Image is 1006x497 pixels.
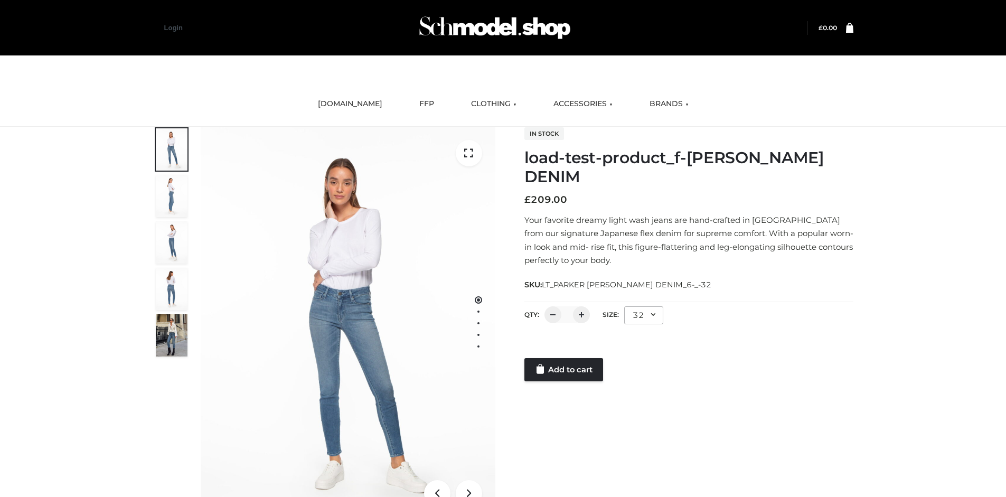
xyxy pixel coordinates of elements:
bdi: 0.00 [819,24,837,32]
a: £0.00 [819,24,837,32]
a: BRANDS [642,92,697,116]
label: QTY: [524,311,539,318]
h1: load-test-product_f-[PERSON_NAME] DENIM [524,148,853,186]
span: £ [819,24,823,32]
bdi: 209.00 [524,194,567,205]
a: Add to cart [524,358,603,381]
img: 2001KLX-Ava-skinny-cove-2-scaled_32c0e67e-5e94-449c-a916-4c02a8c03427.jpg [156,268,187,310]
img: 2001KLX-Ava-skinny-cove-3-scaled_eb6bf915-b6b9-448f-8c6c-8cabb27fd4b2.jpg [156,221,187,264]
a: ACCESSORIES [546,92,620,116]
a: [DOMAIN_NAME] [310,92,390,116]
p: Your favorite dreamy light wash jeans are hand-crafted in [GEOGRAPHIC_DATA] from our signature Ja... [524,213,853,267]
img: 2001KLX-Ava-skinny-cove-1-scaled_9b141654-9513-48e5-b76c-3dc7db129200.jpg [156,128,187,171]
img: Schmodel Admin 964 [416,7,574,49]
span: LT_PARKER [PERSON_NAME] DENIM_6-_-32 [542,280,711,289]
img: 2001KLX-Ava-skinny-cove-4-scaled_4636a833-082b-4702-abec-fd5bf279c4fc.jpg [156,175,187,217]
span: SKU: [524,278,712,291]
a: FFP [411,92,442,116]
label: Size: [603,311,619,318]
a: Login [164,24,183,32]
span: £ [524,194,531,205]
div: 32 [624,306,663,324]
img: Bowery-Skinny_Cove-1.jpg [156,314,187,357]
span: In stock [524,127,564,140]
a: CLOTHING [463,92,524,116]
